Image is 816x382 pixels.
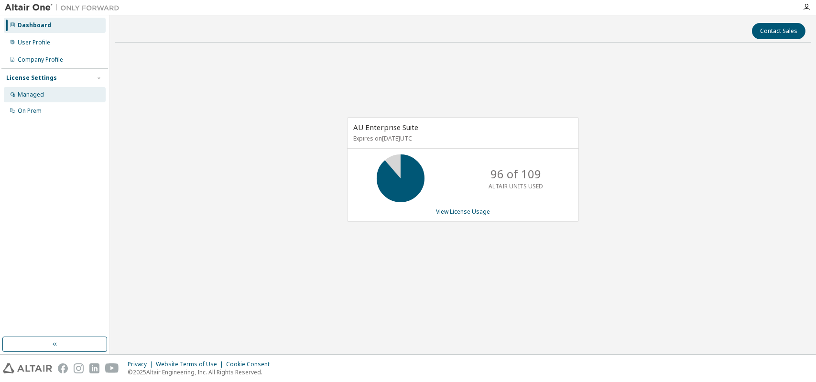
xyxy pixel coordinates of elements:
[489,182,543,190] p: ALTAIR UNITS USED
[18,22,51,29] div: Dashboard
[89,363,99,373] img: linkedin.svg
[436,207,490,216] a: View License Usage
[226,360,275,368] div: Cookie Consent
[128,360,156,368] div: Privacy
[105,363,119,373] img: youtube.svg
[3,363,52,373] img: altair_logo.svg
[353,122,418,132] span: AU Enterprise Suite
[5,3,124,12] img: Altair One
[128,368,275,376] p: © 2025 Altair Engineering, Inc. All Rights Reserved.
[74,363,84,373] img: instagram.svg
[18,39,50,46] div: User Profile
[58,363,68,373] img: facebook.svg
[18,91,44,98] div: Managed
[353,134,570,142] p: Expires on [DATE] UTC
[18,107,42,115] div: On Prem
[18,56,63,64] div: Company Profile
[6,74,57,82] div: License Settings
[156,360,226,368] div: Website Terms of Use
[490,166,541,182] p: 96 of 109
[752,23,805,39] button: Contact Sales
